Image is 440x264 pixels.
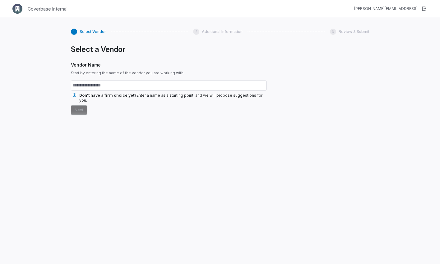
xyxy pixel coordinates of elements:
div: 1 [71,29,77,35]
span: Review & Submit [339,29,369,34]
span: Additional Information [202,29,243,34]
h1: Coverbase Internal [28,6,67,12]
div: [PERSON_NAME][EMAIL_ADDRESS] [354,6,418,11]
span: Enter a name as a starting point, and we will propose suggestions for you. [79,93,262,103]
img: Clerk Logo [12,4,22,14]
span: Vendor Name [71,62,266,68]
span: Start by entering the name of the vendor you are working with. [71,71,266,76]
h1: Select a Vendor [71,45,266,54]
div: 3 [330,29,336,35]
span: Don't have a firm choice yet? [79,93,137,98]
span: Select Vendor [80,29,106,34]
div: 2 [193,29,199,35]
